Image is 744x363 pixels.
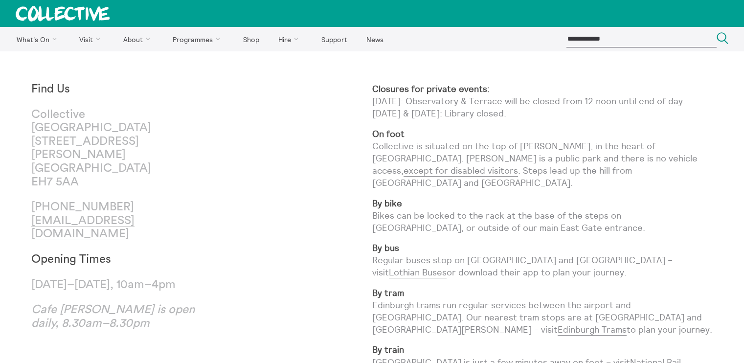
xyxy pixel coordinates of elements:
a: Support [313,27,356,51]
strong: Find Us [31,83,70,95]
p: Collective is situated on the top of [PERSON_NAME], in the heart of [GEOGRAPHIC_DATA]. [PERSON_NA... [372,128,713,189]
em: Cafe [PERSON_NAME] is open daily, 8.30am–8.30pm [31,304,195,329]
strong: Closures for private events: [372,83,490,94]
a: About [114,27,162,51]
strong: Opening Times [31,253,111,265]
p: Collective [GEOGRAPHIC_DATA] [STREET_ADDRESS][PERSON_NAME] [GEOGRAPHIC_DATA] EH7 5AA [31,108,202,189]
strong: By tram [372,287,404,298]
a: Lothian Buses [389,267,447,278]
a: News [358,27,392,51]
a: Edinburgh Trams [558,324,627,336]
a: Programmes [164,27,233,51]
a: What's On [8,27,69,51]
p: Regular buses stop on [GEOGRAPHIC_DATA] and [GEOGRAPHIC_DATA] – visit or download their app to pl... [372,242,713,279]
a: Visit [71,27,113,51]
strong: By bike [372,198,402,209]
p: [DATE]: Observatory & Terrace will be closed from 12 noon until end of day. [DATE] & [DATE]: Libr... [372,83,713,120]
a: except for disabled visitors [404,165,518,177]
p: Bikes can be locked to the rack at the base of the steps on [GEOGRAPHIC_DATA], or outside of our ... [372,197,713,234]
p: [PHONE_NUMBER] [31,201,202,241]
p: [DATE]–[DATE], 10am–4pm [31,278,202,292]
strong: On foot [372,128,405,139]
a: Shop [234,27,268,51]
a: [EMAIL_ADDRESS][DOMAIN_NAME] [31,215,135,241]
strong: By bus [372,242,399,253]
strong: By train [372,344,404,355]
p: Edinburgh trams run regular services between the airport and [GEOGRAPHIC_DATA]. Our nearest tram ... [372,287,713,336]
a: Hire [270,27,311,51]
